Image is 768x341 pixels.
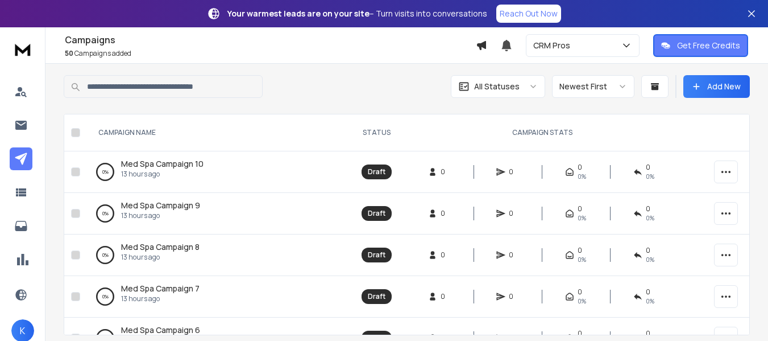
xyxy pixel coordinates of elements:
[121,200,200,211] span: Med Spa Campaign 9
[11,39,34,60] img: logo
[227,8,370,19] strong: Your warmest leads are on your site
[578,163,582,172] span: 0
[121,170,204,179] p: 13 hours ago
[646,204,650,213] span: 0
[683,75,750,98] button: Add New
[496,5,561,23] a: Reach Out Now
[509,209,520,218] span: 0
[441,209,452,218] span: 0
[368,292,385,301] div: Draft
[102,291,109,302] p: 0 %
[85,151,344,193] td: 0%Med Spa Campaign 1013 hours ago
[509,292,520,301] span: 0
[578,172,586,181] span: 0%
[65,49,476,58] p: Campaigns added
[578,329,582,338] span: 0
[121,211,200,220] p: 13 hours ago
[102,208,109,219] p: 0 %
[578,255,586,264] span: 0%
[509,167,520,176] span: 0
[85,193,344,235] td: 0%Med Spa Campaign 913 hours ago
[578,287,582,297] span: 0
[500,8,558,19] p: Reach Out Now
[646,329,650,338] span: 0
[509,250,520,260] span: 0
[646,172,654,181] span: 0%
[368,209,385,218] div: Draft
[121,324,200,336] a: Med Spa Campaign 6
[533,40,575,51] p: CRM Pros
[85,114,344,151] th: CAMPAIGN NAME
[121,200,200,211] a: Med Spa Campaign 9
[441,250,452,260] span: 0
[85,235,344,276] td: 0%Med Spa Campaign 813 hours ago
[121,283,200,294] a: Med Spa Campaign 7
[368,250,385,260] div: Draft
[646,255,654,264] span: 0%
[653,34,748,57] button: Get Free Credits
[578,213,586,223] span: 0%
[677,40,740,51] p: Get Free Credits
[102,249,109,261] p: 0 %
[368,167,385,176] div: Draft
[646,297,654,306] span: 0%
[65,33,476,47] h1: Campaigns
[441,167,452,176] span: 0
[646,213,654,223] span: 0%
[344,114,409,151] th: STATUS
[409,114,675,151] th: CAMPAIGN STATS
[552,75,634,98] button: Newest First
[65,48,73,58] span: 50
[121,283,200,294] span: Med Spa Campaign 7
[121,241,200,253] a: Med Spa Campaign 8
[474,81,520,92] p: All Statuses
[441,292,452,301] span: 0
[121,158,204,170] a: Med Spa Campaign 10
[121,253,200,262] p: 13 hours ago
[646,163,650,172] span: 0
[227,8,487,19] p: – Turn visits into conversations
[578,297,586,306] span: 0%
[85,276,344,318] td: 0%Med Spa Campaign 713 hours ago
[102,166,109,178] p: 0 %
[578,246,582,255] span: 0
[646,287,650,297] span: 0
[121,294,200,303] p: 13 hours ago
[578,204,582,213] span: 0
[646,246,650,255] span: 0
